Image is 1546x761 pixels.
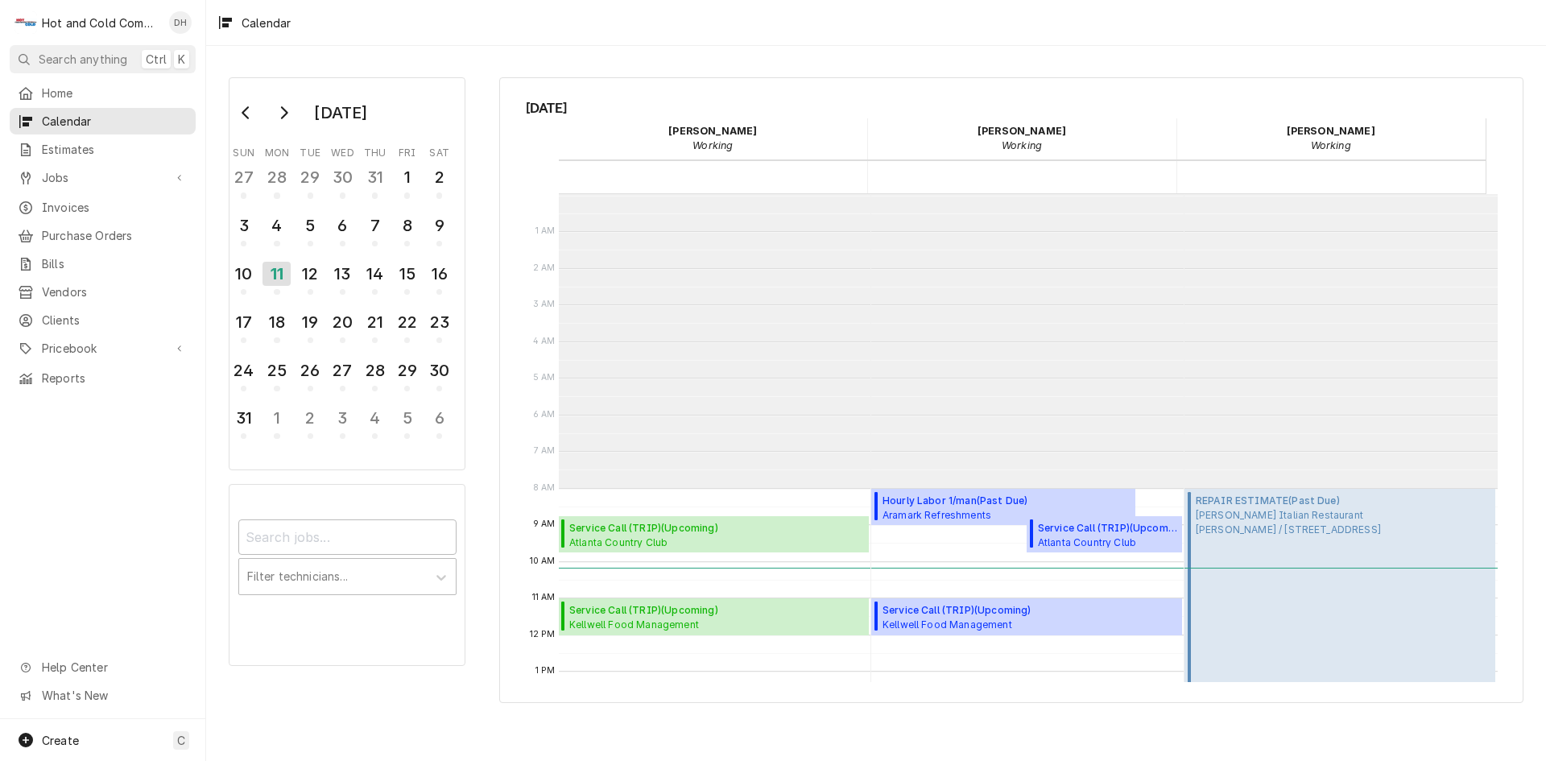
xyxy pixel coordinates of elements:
div: 8 [395,213,420,238]
div: 23 [427,310,452,334]
div: [Service] Service Call (TRIP) Atlanta Country Club 500 Atlanta Country Club Dr., Marietta, GA 300... [1027,516,1182,553]
div: Service Call (TRIP)(Upcoming)Atlanta Country Club[STREET_ADDRESS] [559,516,870,553]
span: 3 AM [529,298,560,311]
div: Jason Thomason - Working [1176,118,1486,159]
th: Saturday [424,141,456,160]
th: Tuesday [294,141,326,160]
div: [Service] Service Call (TRIP) Kellwell Food Management Floyd County Jail / 2526 New Calhoun Hwy N... [559,598,870,635]
span: Vendors [42,283,188,300]
div: 30 [330,165,355,189]
div: 30 [427,358,452,383]
button: Search anythingCtrlK [10,45,196,73]
span: Estimates [42,141,188,158]
div: Calendar Filters [229,484,465,666]
span: Invoices [42,199,188,216]
th: Friday [391,141,424,160]
div: Calendar Filters [238,505,457,612]
a: Home [10,80,196,106]
div: Service Call (TRIP)(Upcoming)Kellwell Food ManagementFloyd County Jail / [STREET_ADDRESS][PERSON_... [871,598,1182,635]
span: Atlanta Country Club [STREET_ADDRESS] [569,536,718,548]
span: 9 AM [529,518,560,531]
a: Estimates [10,136,196,163]
div: [Service] Service Call (TRIP) Atlanta Country Club 500 Atlanta Country Club Dr., Marietta, GA 300... [559,516,870,553]
span: 8 AM [529,482,560,494]
span: Service Call (TRIP) ( Upcoming ) [1038,521,1177,536]
div: 22 [395,310,420,334]
span: [PERSON_NAME] Italian Restaurant [PERSON_NAME] / [STREET_ADDRESS] [1196,508,1381,537]
th: Sunday [228,141,260,160]
span: Hourly Labor 1/man ( Past Due ) [883,494,1055,508]
div: 12 [298,262,323,286]
div: [Service] Service Call (TRIP) Kellwell Food Management Floyd County Jail / 2526 New Calhoun Hwy N... [871,598,1182,635]
span: Reports [42,370,188,387]
span: 5 AM [529,371,560,384]
a: Go to Help Center [10,654,196,680]
div: 25 [264,358,289,383]
a: Invoices [10,194,196,221]
th: Wednesday [326,141,358,160]
span: 1 PM [531,664,560,677]
div: 6 [427,406,452,430]
a: Go to What's New [10,682,196,709]
div: 20 [330,310,355,334]
span: Bills [42,255,188,272]
div: 31 [231,406,256,430]
a: Bills [10,250,196,277]
span: Kellwell Food Management Floyd County Jail / [STREET_ADDRESS][PERSON_NAME] [569,618,838,631]
div: 2 [298,406,323,430]
a: Go to Pricebook [10,335,196,362]
div: 2 [427,165,452,189]
div: 3 [330,406,355,430]
a: Reports [10,365,196,391]
div: David Harris - Working [867,118,1176,159]
div: 29 [395,358,420,383]
strong: [PERSON_NAME] [668,125,757,137]
div: 29 [298,165,323,189]
div: 15 [395,262,420,286]
a: Calendar [10,108,196,134]
span: Clients [42,312,188,329]
div: 18 [264,310,289,334]
span: 11 AM [528,591,560,604]
div: 28 [362,358,387,383]
a: Vendors [10,279,196,305]
span: 7 AM [530,445,560,457]
div: 24 [231,358,256,383]
div: 14 [362,262,387,286]
span: What's New [42,687,186,704]
span: 10 AM [526,555,560,568]
span: REPAIR ESTIMATE ( Past Due ) [1196,494,1381,508]
strong: [PERSON_NAME] [978,125,1066,137]
div: 6 [330,213,355,238]
div: 26 [298,358,323,383]
span: Service Call (TRIP) ( Upcoming ) [569,603,838,618]
span: Purchase Orders [42,227,188,244]
em: Working [692,139,733,151]
div: 17 [231,310,256,334]
th: Monday [260,141,294,160]
div: Service Call (TRIP)(Upcoming)Kellwell Food ManagementFloyd County Jail / [STREET_ADDRESS][PERSON_... [559,598,870,635]
div: 27 [330,358,355,383]
div: 19 [298,310,323,334]
button: Go to previous month [230,100,262,126]
th: Thursday [359,141,391,160]
div: 13 [330,262,355,286]
div: Service Call (TRIP)(Upcoming)Atlanta Country Club[STREET_ADDRESS] [1027,516,1182,553]
strong: [PERSON_NAME] [1287,125,1375,137]
div: [Service] REPAIR ESTIMATE Ippolito's Italian Restaurant Ippolito's / 12850 Alpharetta Hwy, Alphar... [1184,489,1495,709]
div: Daryl Harris - Working [559,118,868,159]
div: Calendar Day Picker [229,77,465,470]
span: 1 AM [531,225,560,238]
a: Go to Jobs [10,164,196,191]
span: 4 AM [529,335,560,348]
div: 3 [231,213,256,238]
div: 4 [362,406,387,430]
span: Service Call (TRIP) ( Upcoming ) [883,603,1151,618]
div: 4 [264,213,289,238]
div: 1 [264,406,289,430]
div: 1 [395,165,420,189]
div: 11 [262,262,291,286]
div: 7 [362,213,387,238]
span: Calendar [42,113,188,130]
div: 28 [264,165,289,189]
